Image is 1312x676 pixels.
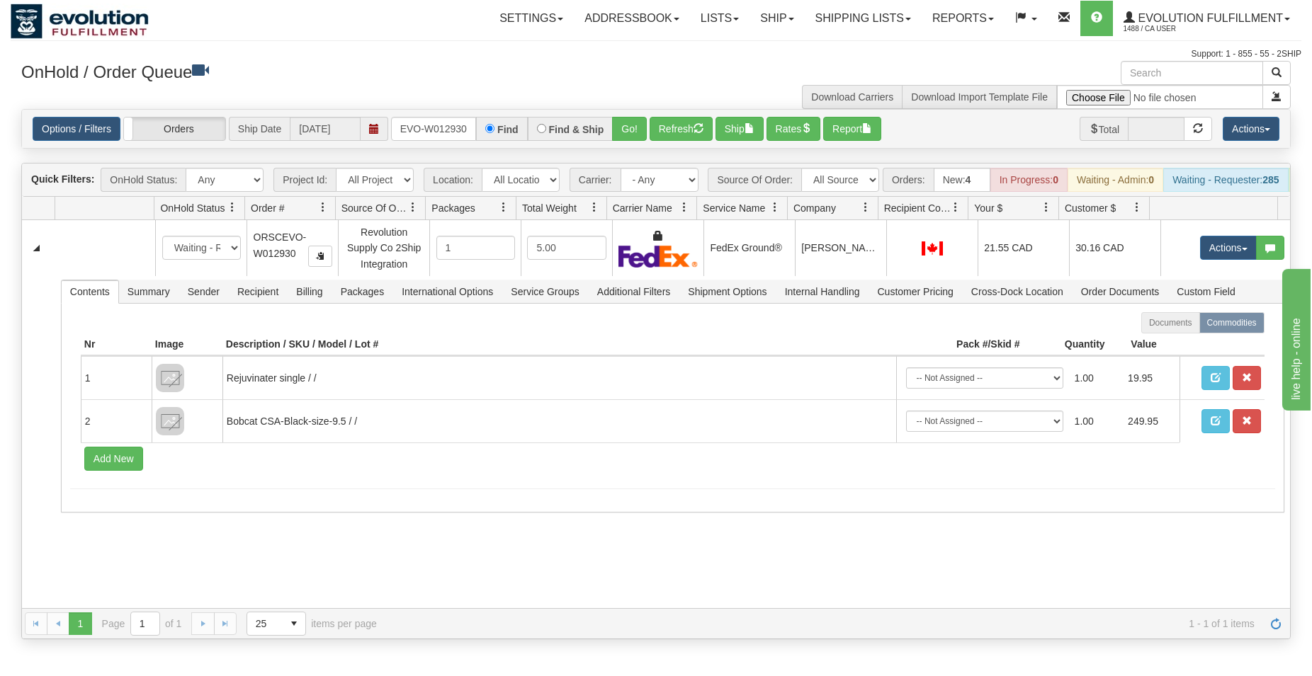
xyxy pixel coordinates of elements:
[690,1,750,36] a: Lists
[11,8,131,25] div: live help - online
[69,612,91,635] span: Page 1
[922,1,1005,36] a: Reports
[283,612,305,635] span: select
[431,201,475,215] span: Packages
[247,612,306,636] span: Page sizes drop down
[489,1,574,36] a: Settings
[805,1,922,36] a: Shipping lists
[1113,1,1301,36] a: Evolution Fulfillment 1488 / CA User
[672,195,696,219] a: Carrier Name filter column settings
[650,117,713,141] button: Refresh
[1148,174,1154,185] strong: 0
[341,201,408,215] span: Source Of Order
[944,195,968,219] a: Recipient Country filter column settings
[1279,265,1311,410] iframe: chat widget
[229,280,287,303] span: Recipient
[679,280,775,303] span: Shipment Options
[119,280,179,303] span: Summary
[81,333,152,356] th: Nr
[424,168,482,192] span: Location:
[1122,362,1176,394] td: 19.95
[11,4,149,39] img: logo1488.jpg
[1223,117,1279,141] button: Actions
[256,617,274,631] span: 25
[247,612,377,636] span: items per page
[795,220,886,275] td: [PERSON_NAME]
[1073,280,1167,303] span: Order Documents
[522,201,577,215] span: Total Weight
[1053,174,1058,185] strong: 0
[549,125,604,134] label: Find & Ship
[896,333,1024,356] th: Pack #/Skid #
[934,168,990,192] div: New:
[179,280,228,303] span: Sender
[62,280,118,303] span: Contents
[1122,405,1176,437] td: 249.95
[793,201,836,215] span: Company
[251,201,284,215] span: Order #
[21,61,645,81] h3: OnHold / Order Queue
[776,280,869,303] span: Internal Handling
[811,91,893,103] a: Download Carriers
[570,168,621,192] span: Carrier:
[1069,362,1123,394] td: 1.00
[1068,168,1163,192] div: Waiting - Admin:
[391,117,476,141] input: Order #
[1135,12,1283,24] span: Evolution Fulfillment
[492,195,516,219] a: Packages filter column settings
[974,201,1002,215] span: Your $
[1125,195,1149,219] a: Customer $ filter column settings
[574,1,690,36] a: Addressbook
[1121,61,1263,85] input: Search
[613,201,672,215] span: Carrier Name
[1069,220,1160,275] td: 30.16 CAD
[1034,195,1058,219] a: Your $ filter column settings
[1262,61,1291,85] button: Search
[222,356,896,399] td: Rejuvinater single / /
[922,241,943,256] img: CA
[1199,312,1265,333] label: Commodities
[823,117,881,141] button: Report
[81,356,152,399] td: 1
[582,195,606,219] a: Total Weight filter column settings
[1262,174,1279,185] strong: 285
[966,174,971,185] strong: 4
[229,117,290,141] span: Ship Date
[33,117,120,141] a: Options / Filters
[1168,280,1243,303] span: Custom Field
[131,612,159,635] input: Page 1
[854,195,878,219] a: Company filter column settings
[156,407,184,435] img: 8DAB37Fk3hKpn3AAAAAElFTkSuQmCC
[963,280,1072,303] span: Cross-Dock Location
[220,195,244,219] a: OnHold Status filter column settings
[716,117,764,141] button: Ship
[750,1,804,36] a: Ship
[1163,168,1288,192] div: Waiting - Requester:
[589,280,679,303] span: Additional Filters
[332,280,392,303] span: Packages
[222,333,896,356] th: Description / SKU / Model / Lot #
[160,201,225,215] span: OnHold Status
[222,399,896,442] td: Bobcat CSA-Black-size-9.5 / /
[401,195,425,219] a: Source Of Order filter column settings
[311,195,335,219] a: Order # filter column settings
[883,168,934,192] span: Orders:
[612,117,647,141] button: Go!
[1024,333,1109,356] th: Quantity
[703,201,765,215] span: Service Name
[703,220,795,275] td: FedEx Ground®
[911,91,1048,103] a: Download Import Template File
[1109,333,1180,356] th: Value
[1200,236,1257,260] button: Actions
[156,364,184,392] img: 8DAB37Fk3hKpn3AAAAAElFTkSuQmCC
[152,333,222,356] th: Image
[978,220,1069,275] td: 21.55 CAD
[618,245,697,268] img: FedEx
[990,168,1068,192] div: In Progress:
[502,280,587,303] span: Service Groups
[763,195,787,219] a: Service Name filter column settings
[1265,612,1287,635] a: Refresh
[308,246,332,267] button: Copy to clipboard
[273,168,336,192] span: Project Id:
[869,280,961,303] span: Customer Pricing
